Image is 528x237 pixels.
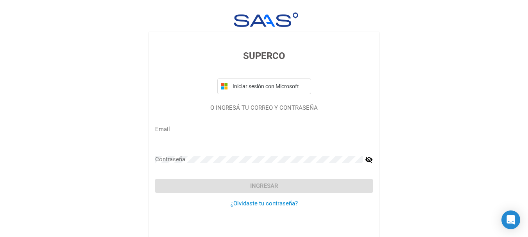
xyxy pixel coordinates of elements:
[155,103,373,112] p: O INGRESÁ TU CORREO Y CONTRASEÑA
[501,210,520,229] div: Open Intercom Messenger
[231,200,298,207] a: ¿Olvidaste tu contraseña?
[155,49,373,63] h3: SUPERCO
[250,182,278,189] span: Ingresar
[365,155,373,164] mat-icon: visibility_off
[217,78,311,94] button: Iniciar sesión con Microsoft
[155,179,373,193] button: Ingresar
[231,83,308,89] span: Iniciar sesión con Microsoft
